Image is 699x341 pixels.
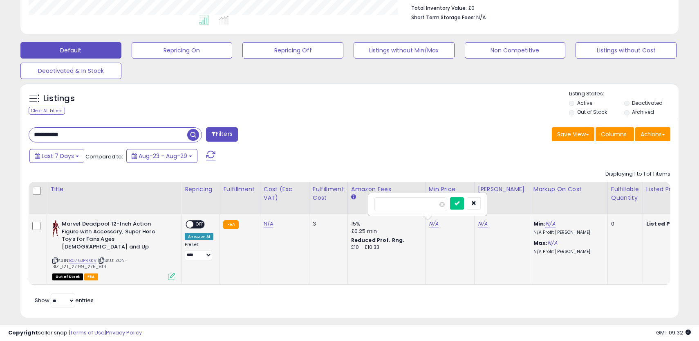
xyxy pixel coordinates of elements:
span: OFF [193,221,206,228]
button: Repricing Off [242,42,343,59]
label: Archived [632,108,654,115]
div: Fulfillment [223,185,256,194]
div: Repricing [185,185,216,194]
div: ASIN: [52,220,175,279]
div: £0.25 min [351,228,419,235]
button: Columns [596,127,634,141]
b: Total Inventory Value: [411,5,467,11]
small: FBA [223,220,238,229]
span: Compared to: [85,153,123,160]
a: N/A [429,220,439,228]
button: Filters [206,127,238,142]
div: Preset: [185,242,213,260]
div: Fulfillable Quantity [611,185,639,202]
span: | SKU: ZON-BIZ_12.1_27.99_275_813 [52,257,128,269]
b: Short Term Storage Fees: [411,14,475,21]
div: £10 - £10.33 [351,244,419,251]
b: Listed Price: [646,220,683,228]
b: Max: [533,239,548,247]
div: Min Price [429,185,471,194]
div: Markup on Cost [533,185,604,194]
div: Fulfillment Cost [313,185,344,202]
small: Amazon Fees. [351,194,356,201]
th: The percentage added to the cost of goods (COGS) that forms the calculator for Min & Max prices. [530,182,607,214]
div: Amazon AI [185,233,213,240]
a: Privacy Policy [106,329,142,336]
div: Displaying 1 to 1 of 1 items [605,170,670,178]
button: Save View [552,127,594,141]
li: £0 [411,2,664,12]
p: N/A Profit [PERSON_NAME] [533,249,601,255]
button: Non Competitive [465,42,566,59]
div: Title [50,185,178,194]
button: Repricing On [132,42,233,59]
button: Actions [635,127,670,141]
a: B076JPRXKV [69,257,96,264]
p: Listing States: [569,90,678,98]
div: seller snap | | [8,329,142,337]
div: Amazon Fees [351,185,422,194]
div: 3 [313,220,341,228]
div: [PERSON_NAME] [478,185,526,194]
a: N/A [545,220,555,228]
b: Min: [533,220,546,228]
a: N/A [478,220,488,228]
a: Terms of Use [70,329,105,336]
div: 15% [351,220,419,228]
button: Last 7 Days [29,149,84,163]
div: 0 [611,220,636,228]
div: Clear All Filters [29,107,65,115]
div: Cost (Exc. VAT) [264,185,306,202]
span: N/A [476,14,486,21]
span: 2025-09-6 09:32 GMT [656,329,691,336]
button: Aug-23 - Aug-29 [126,149,197,163]
label: Out of Stock [577,108,607,115]
button: Default [20,42,121,59]
span: All listings that are currently out of stock and unavailable for purchase on Amazon [52,273,83,280]
img: 41h4SiZ2dtL._SL40_.jpg [52,220,60,237]
label: Deactivated [632,99,663,106]
a: N/A [264,220,273,228]
span: Aug-23 - Aug-29 [139,152,187,160]
button: Listings without Min/Max [354,42,455,59]
button: Deactivated & In Stock [20,63,121,79]
b: Reduced Prof. Rng. [351,237,405,244]
p: N/A Profit [PERSON_NAME] [533,230,601,235]
b: Marvel Deadpool 12-Inch Action Figure with Accessory, Super Hero Toys for Fans Ages [DEMOGRAPHIC_... [62,220,161,253]
span: Last 7 Days [42,152,74,160]
a: N/A [547,239,557,247]
span: FBA [84,273,98,280]
h5: Listings [43,93,75,104]
label: Active [577,99,592,106]
span: Columns [601,130,627,138]
span: Show: entries [35,296,94,304]
button: Listings without Cost [576,42,677,59]
strong: Copyright [8,329,38,336]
